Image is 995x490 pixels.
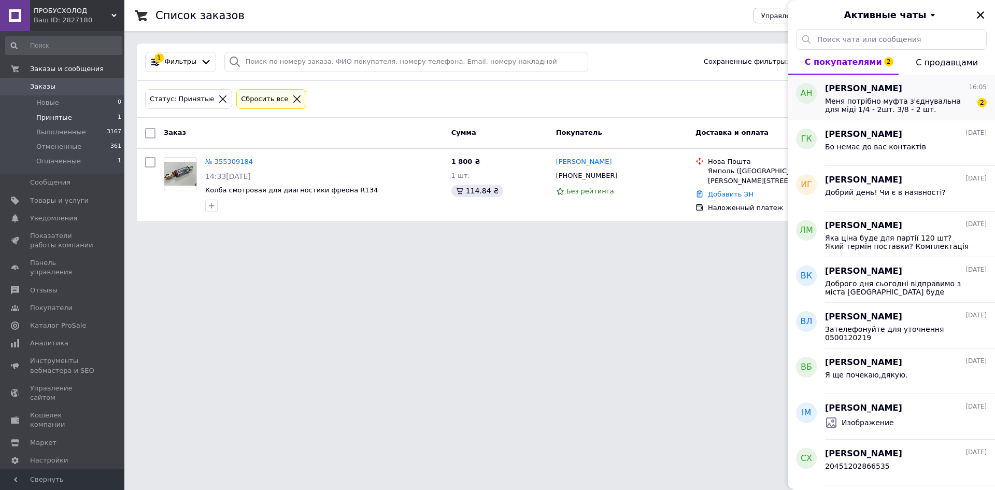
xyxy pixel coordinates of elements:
div: 1 [154,53,164,63]
button: С продавцами [899,50,995,75]
span: [PERSON_NAME] [825,265,902,277]
span: Сохраненные фильтры: [704,57,788,67]
button: С покупателями2 [788,50,899,75]
button: ЛМ[PERSON_NAME][DATE]Яка ціна буде для партії 120 шт? Який термін поставки? Комплектація і ціна б... [788,212,995,257]
span: ВБ [801,361,812,373]
span: Отзывы [30,286,58,295]
span: АН [801,88,813,100]
span: СХ [801,453,812,465]
span: Яка ціна буде для партії 120 шт? Який термін поставки? Комплектація і ціна бас-адаптора? [825,234,972,250]
div: [PHONE_NUMBER] [554,169,620,183]
span: Панель управления [30,258,96,277]
span: Аналитика [30,339,68,348]
span: 1 шт. [451,172,470,179]
span: Бо немає до вас контактів [825,143,926,151]
span: 1 800 ₴ [451,158,480,165]
div: Ямполь ([GEOGRAPHIC_DATA].), №1: ул. Б. [PERSON_NAME][STREET_ADDRESS] [708,166,855,185]
span: Принятые [36,113,72,122]
span: [PERSON_NAME] [825,129,902,141]
span: 3167 [107,128,121,137]
span: Оплаченные [36,157,81,166]
span: Заказ [164,129,186,136]
span: 2 [884,57,893,66]
button: Управление статусами [753,8,851,23]
a: Колба смотровая для диагностики фреона R134 [205,186,378,194]
div: Нова Пошта [708,157,855,166]
span: Сообщения [30,178,70,187]
span: [DATE] [965,265,987,274]
span: Управление статусами [761,12,843,20]
button: ВК[PERSON_NAME][DATE]Доброго дня сьогодні відправимо з міста [GEOGRAPHIC_DATA] буде прямувати до ... [788,257,995,303]
span: Маркет [30,438,56,447]
input: Поиск по номеру заказа, ФИО покупателя, номеру телефона, Email, номеру накладной [224,52,588,72]
span: Доставка и оплата [695,129,769,136]
span: 361 [110,142,121,151]
span: Активные чаты [844,8,927,22]
span: Заказы и сообщения [30,64,104,74]
a: Фото товару [164,157,197,190]
span: [PERSON_NAME] [825,83,902,95]
div: 114.84 ₴ [451,185,503,197]
span: ВК [801,270,812,282]
span: Товары и услуги [30,196,89,205]
span: [PERSON_NAME] [825,311,902,323]
span: Новые [36,98,59,107]
button: ІМ[PERSON_NAME][DATE]Изображение [788,394,995,440]
span: [DATE] [965,129,987,137]
span: Отмененные [36,142,81,151]
span: [PERSON_NAME] [825,402,902,414]
span: С покупателями [805,57,882,67]
span: Каталог ProSale [30,321,86,330]
span: Зателефонуйте для уточнення 0500120219 [825,325,972,342]
span: Инструменты вебмастера и SEO [30,356,96,375]
a: № 355309184 [205,158,253,165]
span: ИГ [801,179,812,191]
img: Фото товару [164,162,196,186]
span: Покупатели [30,303,73,313]
button: Закрыть [974,9,987,21]
button: ИГ[PERSON_NAME][DATE]Добрий день! Чи є в наявності? [788,166,995,212]
span: Кошелек компании [30,411,96,429]
span: 0 [118,98,121,107]
span: Выполненные [36,128,86,137]
span: [DATE] [965,220,987,229]
span: Меня потрібно муфта з'єднувальна для міді 1/4 - 2шт. 3/8 - 2 шт. [825,97,972,114]
span: [DATE] [965,174,987,183]
span: [PERSON_NAME] [825,220,902,232]
span: 16:05 [969,83,987,92]
span: ГК [801,133,812,145]
span: Заказы [30,82,55,91]
div: Сбросить все [239,94,290,105]
input: Поиск [5,36,122,55]
span: Я ще почекаю,дякую. [825,371,907,379]
span: Управление сайтом [30,384,96,402]
span: С продавцами [916,58,978,67]
span: 20451202866535 [825,462,890,470]
span: [DATE] [965,402,987,411]
button: СХ[PERSON_NAME][DATE]20451202866535 [788,440,995,485]
span: 1 [118,157,121,166]
button: ГК[PERSON_NAME][DATE]Бо немає до вас контактів [788,120,995,166]
span: вл [800,316,812,328]
span: Фильтры [165,57,197,67]
button: вл[PERSON_NAME][DATE]Зателефонуйте для уточнення 0500120219 [788,303,995,348]
a: Добавить ЭН [708,190,754,198]
span: Сумма [451,129,476,136]
span: [PERSON_NAME] [825,357,902,369]
span: 1 [118,113,121,122]
span: Покупатель [556,129,602,136]
h1: Список заказов [155,9,245,22]
button: ВБ[PERSON_NAME][DATE]Я ще почекаю,дякую. [788,348,995,394]
a: [PERSON_NAME] [556,157,612,167]
span: ЛМ [800,225,813,236]
span: 14:33[DATE] [205,172,251,180]
span: Добрий день! Чи є в наявності? [825,188,946,197]
div: Статус: Принятые [148,94,216,105]
span: Настройки [30,456,68,465]
div: Наложенный платеж [708,203,855,213]
div: Ваш ID: 2827180 [34,16,124,25]
span: [PERSON_NAME] [825,448,902,460]
button: Активные чаты [817,8,966,22]
span: Показатели работы компании [30,231,96,250]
